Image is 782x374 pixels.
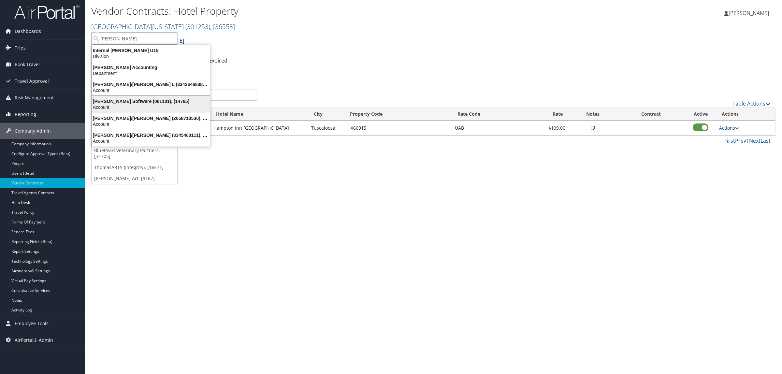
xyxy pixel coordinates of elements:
th: Notes: activate to sort column ascending [569,108,617,121]
th: Actions [716,108,775,121]
span: Company Admin [15,123,51,139]
div: [PERSON_NAME] Software (001101), [14765] [88,98,214,104]
h1: Vendor Contracts: Hotel Property [91,4,547,18]
div: Account [88,87,214,93]
div: Account [88,104,214,110]
span: Travel Approval [15,73,49,89]
td: UAB [452,121,529,136]
div: [PERSON_NAME]/[PERSON_NAME] (2058710530), [19197] [88,115,214,121]
th: City: activate to sort column ascending [308,108,344,121]
div: Account [88,121,214,127]
td: $109.00 [529,121,569,136]
span: AirPortal® Admin [15,332,53,348]
th: Rate: activate to sort column ascending [529,108,569,121]
a: [PERSON_NAME] [724,3,775,23]
div: Account [88,138,214,144]
div: Division [88,53,214,59]
a: Table Actions [732,100,771,107]
th: Rate Code: activate to sort column ascending [452,108,529,121]
span: Trips [15,40,26,56]
th: Contract: activate to sort column ascending [617,108,685,121]
td: Tuscaloosa [308,121,344,136]
span: ( 301253 ) [185,22,210,31]
a: 1 [746,137,749,144]
span: Reporting [15,106,36,122]
a: Expired [209,57,227,64]
a: Next [749,137,760,144]
div: [PERSON_NAME] Accounting [88,65,214,70]
span: , [ 36553 ] [210,22,235,31]
th: Active: activate to sort column ascending [685,108,716,121]
input: Search Accounts [92,33,177,45]
span: Book Travel [15,56,40,73]
a: Prev [735,137,746,144]
a: Last [760,137,771,144]
div: [PERSON_NAME]/[PERSON_NAME] (3345460111), [25701] [88,132,214,138]
a: [PERSON_NAME] Art, [9167] [92,173,177,184]
span: [PERSON_NAME] [729,9,769,17]
span: Dashboards [15,23,41,39]
span: Employee Tools [15,315,49,332]
td: HX60915 [344,121,452,136]
th: Hotel Name: activate to sort column descending [210,108,308,121]
th: Property Code: activate to sort column ascending [344,108,452,121]
div: There are contracts. [91,71,775,89]
a: Actions [719,125,740,131]
div: Department [88,70,214,76]
a: [GEOGRAPHIC_DATA][US_STATE] [91,22,235,31]
a: BluePearl Veterinary Partners, [31705] [92,145,177,162]
td: Hampton Inn [GEOGRAPHIC_DATA] [210,121,308,136]
a: First [724,137,735,144]
img: airportal-logo.png [14,4,80,20]
div: Internal [PERSON_NAME] U15 [88,48,214,53]
span: Risk Management [15,90,54,106]
div: [PERSON_NAME]/[PERSON_NAME] L (3342646838), [25699] [88,81,214,87]
a: ThomasARTS (Integrity), [16571] [92,162,177,173]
